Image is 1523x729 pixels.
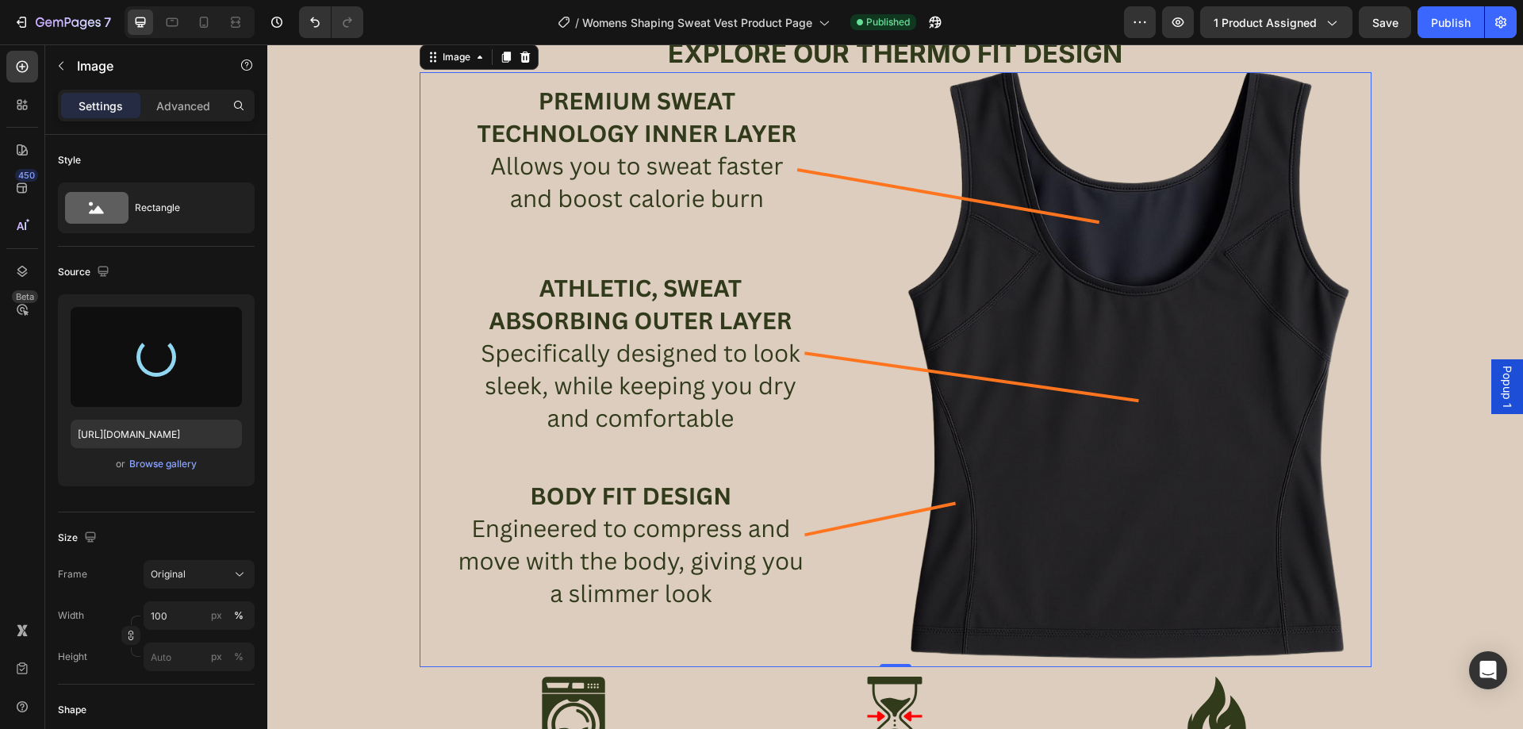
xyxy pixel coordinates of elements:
[116,455,125,474] span: or
[144,601,255,630] input: px%
[1418,6,1484,38] button: Publish
[135,190,232,226] div: Rectangle
[151,567,186,581] span: Original
[1232,321,1248,363] span: Popup 1
[129,457,197,471] div: Browse gallery
[299,6,363,38] div: Undo/Redo
[211,650,222,664] div: px
[207,606,226,625] button: %
[267,44,1523,729] iframe: Design area
[1431,14,1471,31] div: Publish
[104,13,111,32] p: 7
[58,608,84,623] label: Width
[1372,16,1398,29] span: Save
[229,606,248,625] button: px
[211,608,222,623] div: px
[58,567,87,581] label: Frame
[79,98,123,114] p: Settings
[229,647,248,666] button: px
[144,643,255,671] input: px%
[58,703,86,717] div: Shape
[58,528,100,549] div: Size
[144,560,255,589] button: Original
[582,14,812,31] span: Womens Shaping Sweat Vest Product Page
[129,456,198,472] button: Browse gallery
[1469,651,1507,689] div: Open Intercom Messenger
[58,262,113,283] div: Source
[1359,6,1411,38] button: Save
[234,608,244,623] div: %
[575,14,579,31] span: /
[1200,6,1352,38] button: 1 product assigned
[58,650,87,664] label: Height
[234,650,244,664] div: %
[866,15,910,29] span: Published
[6,6,118,38] button: 7
[152,28,1104,623] img: gempages_583634832253256263-f72b1f96-c68a-4729-a46b-0833e25fd89c.png
[1214,14,1317,31] span: 1 product assigned
[12,290,38,303] div: Beta
[71,420,242,448] input: https://example.com/image.jpg
[172,6,206,20] div: Image
[77,56,212,75] p: Image
[207,647,226,666] button: %
[58,153,81,167] div: Style
[156,98,210,114] p: Advanced
[15,169,38,182] div: 450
